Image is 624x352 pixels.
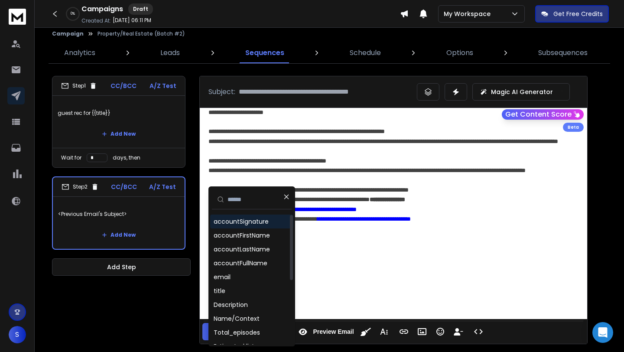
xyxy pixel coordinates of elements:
[95,226,143,244] button: Add New
[357,323,374,340] button: Clean HTML
[113,17,151,24] p: [DATE] 06:11 PM
[214,259,267,267] div: accountFullName
[52,258,191,276] button: Add Step
[149,183,176,191] p: A/Z Test
[113,154,140,161] p: days, then
[95,125,143,143] button: Add New
[64,48,95,58] p: Analytics
[128,3,153,15] div: Draft
[111,183,137,191] p: CC/BCC
[9,326,26,343] button: S
[295,323,355,340] button: Preview Email
[245,48,284,58] p: Sequences
[563,123,584,132] div: Beta
[240,42,289,63] a: Sequences
[110,81,136,90] p: CC/BCC
[155,42,185,63] a: Leads
[214,231,270,240] div: accountFirstName
[62,183,99,191] div: Step 2
[396,323,412,340] button: Insert Link (⌘K)
[214,217,269,226] div: accountSignature
[538,48,588,58] p: Subsequences
[214,314,260,323] div: Name/Context
[208,87,235,97] p: Subject:
[592,322,613,343] div: Open Intercom Messenger
[472,83,570,101] button: Magic AI Generator
[58,101,180,125] p: guest rec for {{title}}
[470,323,487,340] button: Code View
[81,4,123,14] h1: Campaigns
[58,202,179,226] p: <Previous Email's Subject>
[444,10,494,18] p: My Workspace
[214,245,270,254] div: accountLastName
[311,328,355,336] span: Preview Email
[535,5,609,23] button: Get Free Credits
[71,11,75,16] p: 0 %
[553,10,603,18] p: Get Free Credits
[214,300,248,309] div: Description
[446,48,473,58] p: Options
[432,323,448,340] button: Emoticons
[344,42,386,63] a: Schedule
[214,328,260,337] div: Total_episodes
[214,273,231,281] div: email
[450,323,467,340] button: Insert Unsubscribe Link
[414,323,430,340] button: Insert Image (⌘P)
[160,48,180,58] p: Leads
[376,323,392,340] button: More Text
[59,42,101,63] a: Analytics
[97,30,185,37] p: Property/Real Estate (Batch #2)
[502,109,584,120] button: Get Content Score
[81,17,111,24] p: Created At:
[491,88,553,96] p: Magic AI Generator
[202,323,230,340] button: Save
[350,48,381,58] p: Schedule
[214,287,225,295] div: title
[61,154,81,161] p: Wait for
[52,176,185,250] li: Step2CC/BCCA/Z Test<Previous Email's Subject>Add New
[9,9,26,25] img: logo
[441,42,478,63] a: Options
[52,30,84,37] button: Campaign
[52,76,185,168] li: Step1CC/BCCA/Z Testguest rec for {{title}}Add NewWait fordays, then
[533,42,593,63] a: Subsequences
[61,82,97,90] div: Step 1
[149,81,176,90] p: A/Z Test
